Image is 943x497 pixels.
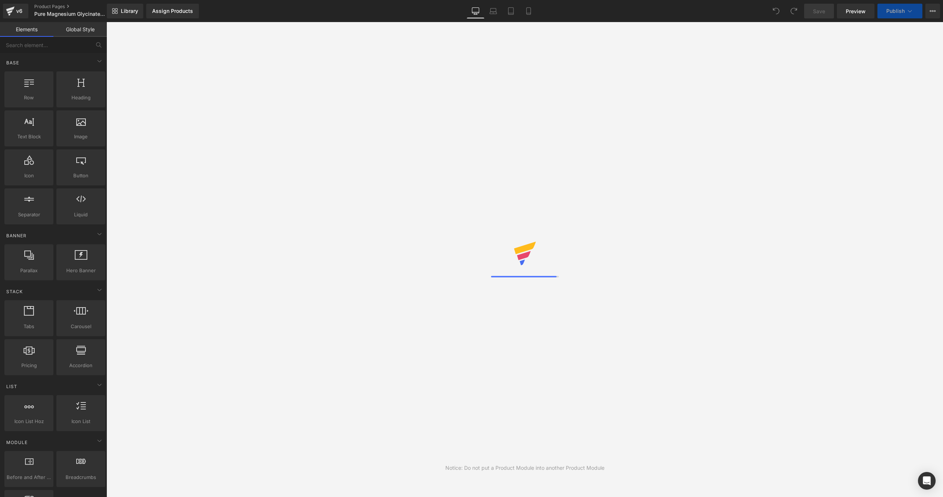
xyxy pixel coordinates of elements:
[59,473,103,481] span: Breadcrumbs
[6,439,28,446] span: Module
[445,464,604,472] div: Notice: Do not put a Product Module into another Product Module
[7,172,51,180] span: Icon
[7,133,51,141] span: Text Block
[813,7,825,15] span: Save
[7,211,51,219] span: Separator
[7,473,51,481] span: Before and After Images
[7,362,51,369] span: Pricing
[3,4,28,18] a: v6
[59,267,103,274] span: Hero Banner
[886,8,905,14] span: Publish
[520,4,537,18] a: Mobile
[786,4,801,18] button: Redo
[59,133,103,141] span: Image
[6,383,18,390] span: List
[59,323,103,330] span: Carousel
[34,4,119,10] a: Product Pages
[152,8,193,14] div: Assign Products
[918,472,936,490] div: Open Intercom Messenger
[59,94,103,102] span: Heading
[7,267,51,274] span: Parallax
[6,288,24,295] span: Stack
[769,4,784,18] button: Undo
[59,418,103,425] span: Icon List
[7,323,51,330] span: Tabs
[15,6,24,16] div: v6
[6,232,27,239] span: Banner
[846,7,866,15] span: Preview
[34,11,105,17] span: Pure Magnesium Glycinate - Sleep &amp; Muscle Cramp Support
[7,418,51,425] span: Icon List Hoz
[925,4,940,18] button: More
[59,172,103,180] span: Button
[877,4,922,18] button: Publish
[484,4,502,18] a: Laptop
[107,4,143,18] a: New Library
[6,59,20,66] span: Base
[121,8,138,14] span: Library
[53,22,107,37] a: Global Style
[837,4,874,18] a: Preview
[7,94,51,102] span: Row
[59,362,103,369] span: Accordion
[467,4,484,18] a: Desktop
[502,4,520,18] a: Tablet
[59,211,103,219] span: Liquid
